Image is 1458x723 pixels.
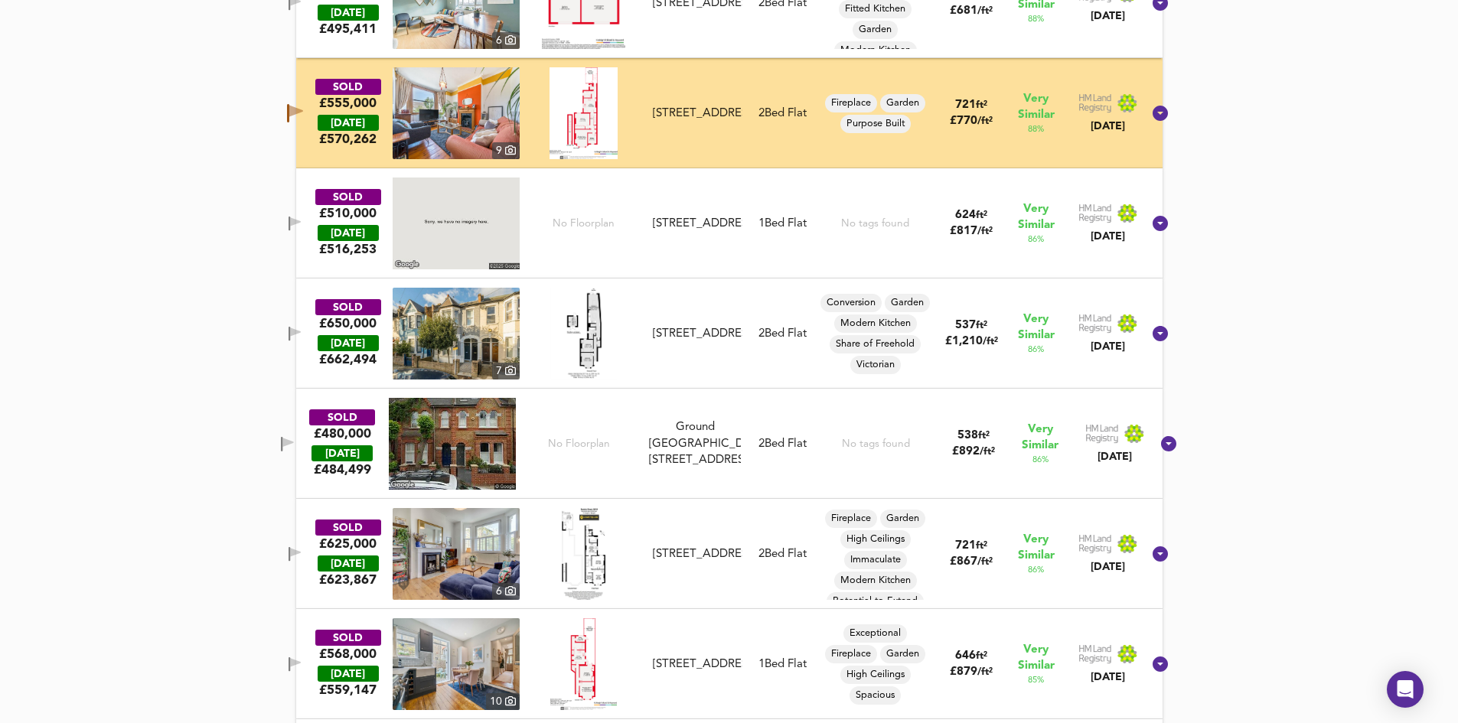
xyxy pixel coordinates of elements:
[393,508,520,600] a: property thumbnail 6
[296,389,1163,499] div: SOLD£480,000 [DATE]£484,499No FloorplanGround [GEOGRAPHIC_DATA][STREET_ADDRESS]2Bed FlatNo tags f...
[830,337,921,351] span: Share of Freehold
[758,656,807,673] div: 1 Bed Flat
[880,512,925,526] span: Garden
[880,510,925,528] div: Garden
[314,425,371,442] div: £480,000
[393,618,520,710] img: property thumbnail
[1078,119,1138,134] div: [DATE]
[1018,201,1055,233] span: Very Similar
[825,647,877,661] span: Fireplace
[1032,454,1049,466] span: 86 %
[825,512,877,526] span: Fireplace
[758,546,807,562] div: 2 Bed Flat
[955,99,976,111] span: 721
[840,532,911,546] span: High Ceilings
[955,650,976,662] span: 646
[758,326,807,342] div: 2 Bed Flat
[318,5,379,21] div: [DATE]
[653,106,742,122] div: [STREET_ADDRESS]
[319,241,377,258] span: £ 516,253
[825,645,877,663] div: Fireplace
[977,226,993,236] span: / ft²
[492,583,520,600] div: 6
[880,94,925,112] div: Garden
[1022,422,1058,454] span: Very Similar
[1078,669,1138,685] div: [DATE]
[643,419,748,468] div: Ground Floor Flat, 39 Skelbrook Street, SW18 4EZ
[843,627,907,640] span: Exceptional
[393,288,520,379] img: property thumbnail
[977,667,993,677] span: / ft²
[1028,233,1044,246] span: 86 %
[1028,123,1044,135] span: 88 %
[955,210,976,221] span: 624
[834,44,917,57] span: Modern Kitchen
[1078,559,1138,575] div: [DATE]
[1028,564,1044,576] span: 86 %
[315,299,381,315] div: SOLD
[834,574,917,588] span: Modern Kitchen
[853,21,898,39] div: Garden
[1078,534,1138,554] img: Land Registry
[950,556,993,568] span: £ 867
[319,21,377,37] span: £ 495,411
[1018,532,1055,564] span: Very Similar
[976,321,987,331] span: ft²
[885,296,930,310] span: Garden
[1078,204,1138,223] img: Land Registry
[980,447,995,457] span: / ft²
[1078,93,1138,113] img: Land Registry
[834,41,917,60] div: Modern Kitchen
[977,557,993,567] span: / ft²
[1151,324,1169,343] svg: Show Details
[315,519,381,536] div: SOLD
[885,294,930,312] div: Garden
[840,668,911,682] span: High Ceilings
[758,436,807,452] div: 2 Bed Flat
[548,437,610,451] span: No Floorplan
[844,553,907,567] span: Immaculate
[319,682,377,699] span: £ 559,147
[957,430,978,441] span: 538
[319,351,377,368] span: £ 662,494
[955,540,976,552] span: 721
[315,79,381,95] div: SOLD
[1387,671,1424,708] div: Open Intercom Messenger
[296,609,1163,719] div: SOLD£568,000 [DATE]£559,147property thumbnail 10 Floorplan[STREET_ADDRESS]1Bed FlatExceptionalFir...
[1078,229,1138,244] div: [DATE]
[318,335,379,351] div: [DATE]
[834,314,917,333] div: Modern Kitchen
[319,205,377,222] div: £510,000
[319,131,377,148] span: £ 570,262
[319,536,377,552] div: £625,000
[1151,104,1169,122] svg: Show Details
[318,225,379,241] div: [DATE]
[550,618,618,710] img: Floorplan
[319,95,377,112] div: £555,000
[393,67,520,159] a: property thumbnail 9
[553,217,615,231] span: No Floorplan
[550,67,618,159] img: Floorplan
[296,499,1163,609] div: SOLD£625,000 [DATE]£623,867property thumbnail 6 Floorplan[STREET_ADDRESS]2Bed FlatFireplaceGarden...
[825,510,877,528] div: Fireplace
[840,530,911,549] div: High Ceilings
[825,96,877,110] span: Fireplace
[950,116,993,127] span: £ 770
[820,296,882,310] span: Conversion
[319,646,377,663] div: £568,000
[952,446,995,458] span: £ 892
[647,326,748,342] div: 25 Strathville Road, SW18 4QX
[853,23,898,37] span: Garden
[1151,655,1169,673] svg: Show Details
[550,288,617,379] img: Floorplan
[649,419,742,468] div: Ground [GEOGRAPHIC_DATA][STREET_ADDRESS]
[976,651,987,661] span: ft²
[318,666,379,682] div: [DATE]
[309,409,375,425] div: SOLD
[562,508,606,600] img: Floorplan
[1078,644,1138,664] img: Land Registry
[976,541,987,551] span: ft²
[1018,642,1055,674] span: Very Similar
[840,115,911,133] div: Purpose Built
[844,551,907,569] div: Immaculate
